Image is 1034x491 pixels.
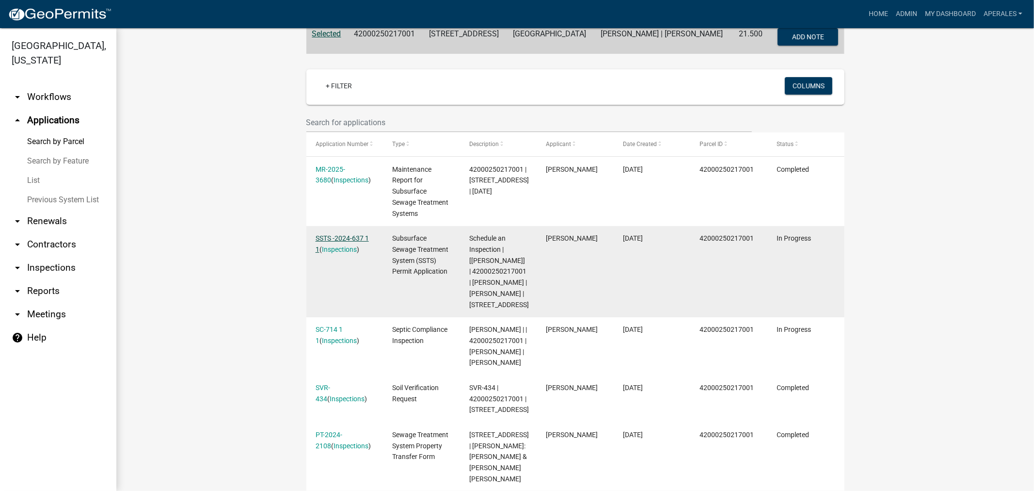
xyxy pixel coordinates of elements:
[546,326,598,333] span: Scott M Ellingson
[316,164,374,186] div: ( )
[316,382,374,405] div: ( )
[623,141,657,147] span: Date Created
[12,91,23,103] i: arrow_drop_down
[322,245,357,253] a: Inspections
[392,141,405,147] span: Type
[777,431,809,439] span: Completed
[700,234,754,242] span: 42000250217001
[623,431,643,439] span: 10/10/2024
[469,234,529,309] span: Schedule an Inspection | [Elizabeth Plaster] | 42000250217001 | CASEY E DUCKWITZ | TIFFANY E DUCK...
[316,141,368,147] span: Application Number
[330,395,365,403] a: Inspections
[623,326,643,333] span: 12/16/2024
[316,233,374,255] div: ( )
[469,431,529,483] span: 15786 STATE HWY 108 | Buyer: Casey & Tiffany Evans Duckwitz
[767,132,844,156] datatable-header-cell: Status
[865,5,892,23] a: Home
[316,326,343,344] a: SC-714 1 1
[316,324,374,346] div: ( )
[318,77,360,95] a: + Filter
[312,29,341,38] a: Selected
[469,165,529,196] span: 42000250217001 | 15786 STATE HWY 108 | 07/31/2025
[423,22,507,54] td: [STREET_ADDRESS]
[12,262,23,274] i: arrow_drop_down
[892,5,921,23] a: Admin
[614,132,691,156] datatable-header-cell: Date Created
[546,165,598,173] span: Timothy D Smith
[334,176,368,184] a: Inspections
[316,431,342,450] a: PT-2024-2108
[777,234,811,242] span: In Progress
[700,141,723,147] span: Parcel ID
[778,28,838,46] button: Add Note
[12,215,23,227] i: arrow_drop_down
[700,326,754,333] span: 42000250217001
[392,384,439,403] span: Soil Verification Request
[392,165,448,217] span: Maintenance Report for Subsurface Sewage Treatment Systems
[777,141,794,147] span: Status
[690,132,767,156] datatable-header-cell: Parcel ID
[595,22,733,54] td: [PERSON_NAME] | [PERSON_NAME]
[306,113,752,132] input: Search for applications
[700,165,754,173] span: 42000250217001
[980,5,1026,23] a: aperales
[316,384,330,403] a: SVR-434
[12,332,23,344] i: help
[383,132,460,156] datatable-header-cell: Type
[12,115,23,126] i: arrow_drop_up
[792,33,824,41] span: Add Note
[700,384,754,392] span: 42000250217001
[546,431,598,439] span: Jennifer Olson
[785,77,832,95] button: Columns
[334,442,368,450] a: Inspections
[316,429,374,452] div: ( )
[733,22,769,54] td: 21.500
[546,141,571,147] span: Applicant
[322,337,357,344] a: Inspections
[316,165,345,184] a: MR-2025-3680
[460,132,537,156] datatable-header-cell: Description
[508,22,595,54] td: [GEOGRAPHIC_DATA]
[921,5,980,23] a: My Dashboard
[777,326,811,333] span: In Progress
[469,326,527,366] span: Emma Swenson | | 42000250217001 | CASEY E DUCKWITZ | TIFFANY E DUCKWITZ
[392,431,448,461] span: Sewage Treatment System Property Transfer Form
[12,239,23,250] i: arrow_drop_down
[306,132,383,156] datatable-header-cell: Application Number
[12,285,23,297] i: arrow_drop_down
[700,431,754,439] span: 42000250217001
[623,234,643,242] span: 12/16/2024
[777,384,809,392] span: Completed
[469,384,529,414] span: SVR-434 | 42000250217001 | 15786 STATE HWY 108
[623,384,643,392] span: 10/31/2024
[12,309,23,320] i: arrow_drop_down
[469,141,499,147] span: Description
[392,234,448,275] span: Subsurface Sewage Treatment System (SSTS) Permit Application
[537,132,614,156] datatable-header-cell: Applicant
[777,165,809,173] span: Completed
[348,22,423,54] td: 42000250217001
[623,165,643,173] span: 08/02/2025
[546,234,598,242] span: Scott M Ellingson
[546,384,598,392] span: Scott M Ellingson
[392,326,447,344] span: Septic Compliance Inspection
[316,234,369,253] a: SSTS -2024-637 1 1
